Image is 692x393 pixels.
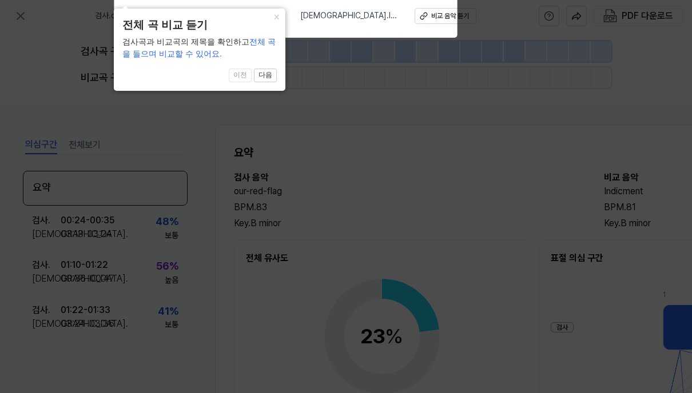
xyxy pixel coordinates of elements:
button: 다음 [254,69,277,82]
div: 검사곡과 비교곡의 제목을 확인하고 [122,36,277,60]
span: 전체 곡을 들으며 비교할 수 있어요. [122,37,276,58]
header: 전체 곡 비교 듣기 [122,17,277,34]
button: Close [267,9,285,25]
div: 비교 음악 듣기 [431,11,469,21]
span: [DEMOGRAPHIC_DATA] . Indicment [300,10,401,22]
button: 비교 음악 듣기 [415,8,476,24]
